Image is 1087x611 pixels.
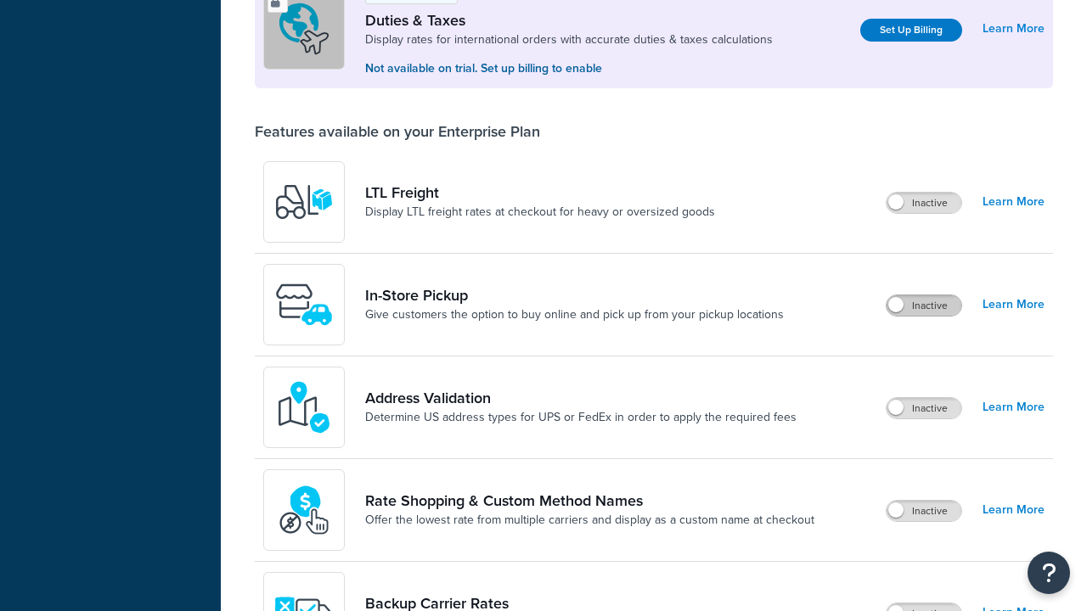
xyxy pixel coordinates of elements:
a: Learn More [983,395,1045,419]
a: Learn More [983,17,1045,41]
a: Address Validation [365,389,797,407]
a: Determine US address types for UPS or FedEx in order to apply the required fees [365,409,797,426]
a: In-Store Pickup [365,286,784,305]
div: Features available on your Enterprise Plan [255,122,540,141]
a: Learn More [983,190,1045,214]
a: Duties & Taxes [365,11,773,30]
a: Learn More [983,498,1045,522]
img: y79ZsPf0fXUFUhFXDzUgf+ktZg5F2+ohG75+v3d2s1D9TjoU8PiyCIluIjV41seZevKCRuEjTPPOKHJsQcmKCXGdfprl3L4q7... [274,172,334,232]
a: Offer the lowest rate from multiple carriers and display as a custom name at checkout [365,512,814,529]
button: Open Resource Center [1028,552,1070,594]
img: wfgcfpwTIucLEAAAAASUVORK5CYII= [274,275,334,334]
label: Inactive [887,501,961,521]
img: kIG8fy0lQAAAABJRU5ErkJggg== [274,378,334,437]
a: Display rates for international orders with accurate duties & taxes calculations [365,31,773,48]
a: Learn More [983,293,1045,317]
p: Not available on trial. Set up billing to enable [365,59,773,78]
a: LTL Freight [365,183,715,202]
a: Display LTL freight rates at checkout for heavy or oversized goods [365,204,715,221]
label: Inactive [887,193,961,213]
label: Inactive [887,398,961,418]
label: Inactive [887,295,961,316]
a: Rate Shopping & Custom Method Names [365,491,814,510]
a: Give customers the option to buy online and pick up from your pickup locations [365,306,784,323]
a: Set Up Billing [860,19,962,42]
img: icon-duo-feat-rate-shopping-ecdd8bed.png [274,480,334,540]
